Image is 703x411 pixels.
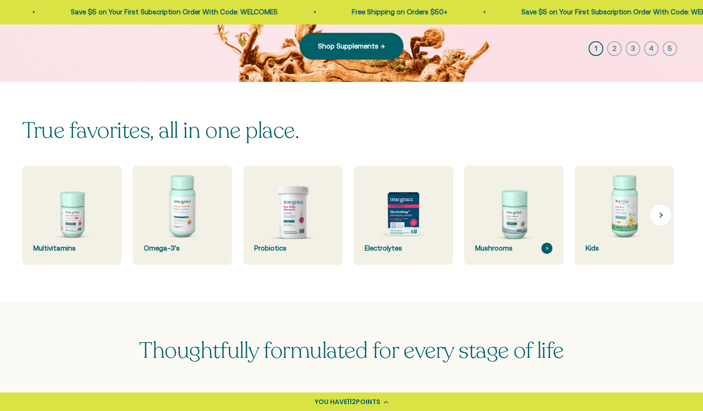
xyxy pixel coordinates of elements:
a: Shop Supplements → [300,33,403,60]
div: Multivitamins [33,243,110,254]
p: Save $5 on Your First Subscription Order With Code: WELCOME5 [67,6,274,18]
div: Kids [586,243,663,254]
a: Kids [575,166,674,265]
button: 1 [588,41,603,56]
div: Omega-3's [144,243,221,254]
split-lines: True favorites, all in one place. [22,116,299,146]
button: 2 [607,41,622,56]
span: Thoughtfully formulated for every stage of life [139,336,563,366]
a: Free Shipping on Orders $50+ [348,8,443,16]
a: Omega-3's [133,166,232,265]
a: Multivitamins [22,166,122,265]
span: POINTS [356,397,380,406]
button: 4 [644,41,659,56]
a: Electrolytes [354,166,453,265]
button: 5 [662,41,677,56]
div: Mushrooms [475,243,552,254]
a: Probiotics [243,166,342,265]
div: Electrolytes [365,243,442,254]
div: Probiotics [254,243,331,254]
a: Mushrooms [464,166,563,265]
span: YOU HAVE [315,397,347,406]
span: 112 [347,397,356,406]
button: 3 [625,41,640,56]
